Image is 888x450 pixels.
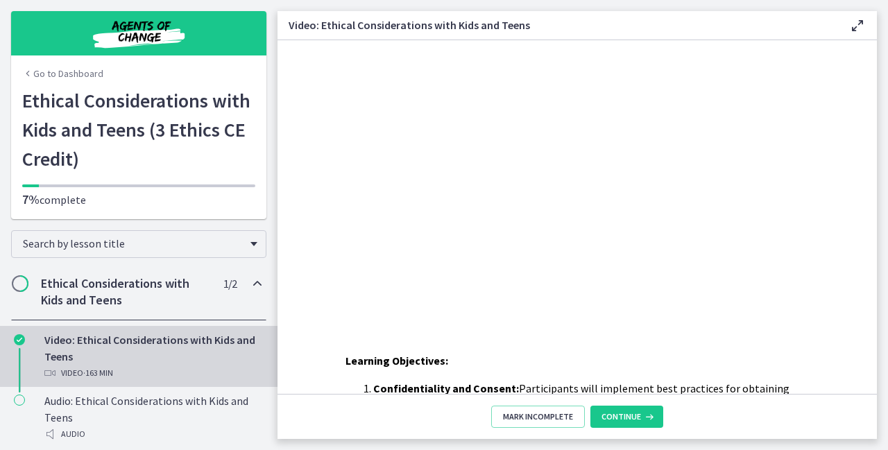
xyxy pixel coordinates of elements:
div: Search by lesson title [11,230,266,258]
div: Audio [44,426,261,442]
p: complete [22,191,255,208]
h2: Ethical Considerations with Kids and Teens [41,275,210,309]
iframe: Video Lesson [277,40,877,320]
img: Agents of Change Social Work Test Prep [55,17,222,50]
button: Mark Incomplete [491,406,585,428]
div: Audio: Ethical Considerations with Kids and Teens [44,392,261,442]
a: Go to Dashboard [22,67,103,80]
h3: Video: Ethical Considerations with Kids and Teens [289,17,827,33]
div: Video [44,365,261,381]
span: Search by lesson title [23,236,244,250]
span: · 163 min [83,365,113,381]
i: Completed [14,334,25,345]
span: 7% [22,191,40,207]
span: 1 / 2 [223,275,237,292]
span: Mark Incomplete [503,411,573,422]
span: Continue [601,411,641,422]
span: Participants will implement best practices for obtaining informed consent and maintaining confide... [373,381,789,429]
div: Video: Ethical Considerations with Kids and Teens [44,331,261,381]
span: Learning Objectives: [345,354,448,367]
strong: Confidentiality and Consent: [373,381,519,395]
button: Continue [590,406,663,428]
h1: Ethical Considerations with Kids and Teens (3 Ethics CE Credit) [22,86,255,173]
